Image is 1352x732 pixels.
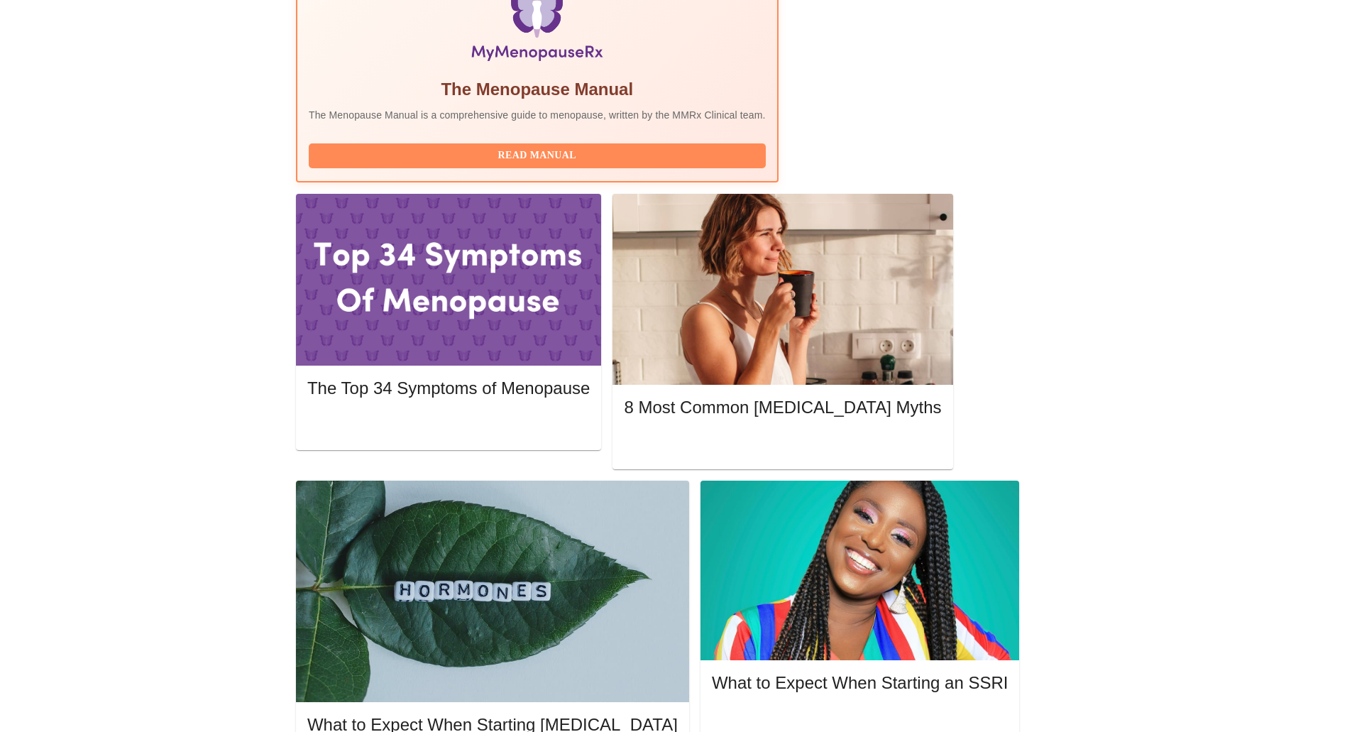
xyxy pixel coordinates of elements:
[624,437,945,449] a: Read More
[309,78,766,101] h5: The Menopause Manual
[307,377,590,400] h5: The Top 34 Symptoms of Menopause
[309,108,766,122] p: The Menopause Manual is a comprehensive guide to menopause, written by the MMRx Clinical team.
[712,672,1008,694] h5: What to Expect When Starting an SSRI
[321,416,576,434] span: Read More
[624,432,941,457] button: Read More
[712,712,1012,724] a: Read More
[638,436,927,454] span: Read More
[309,148,769,160] a: Read Manual
[624,396,941,419] h5: 8 Most Common [MEDICAL_DATA] Myths
[309,143,766,168] button: Read Manual
[323,147,752,165] span: Read Manual
[726,711,994,729] span: Read More
[307,413,590,437] button: Read More
[307,417,593,430] a: Read More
